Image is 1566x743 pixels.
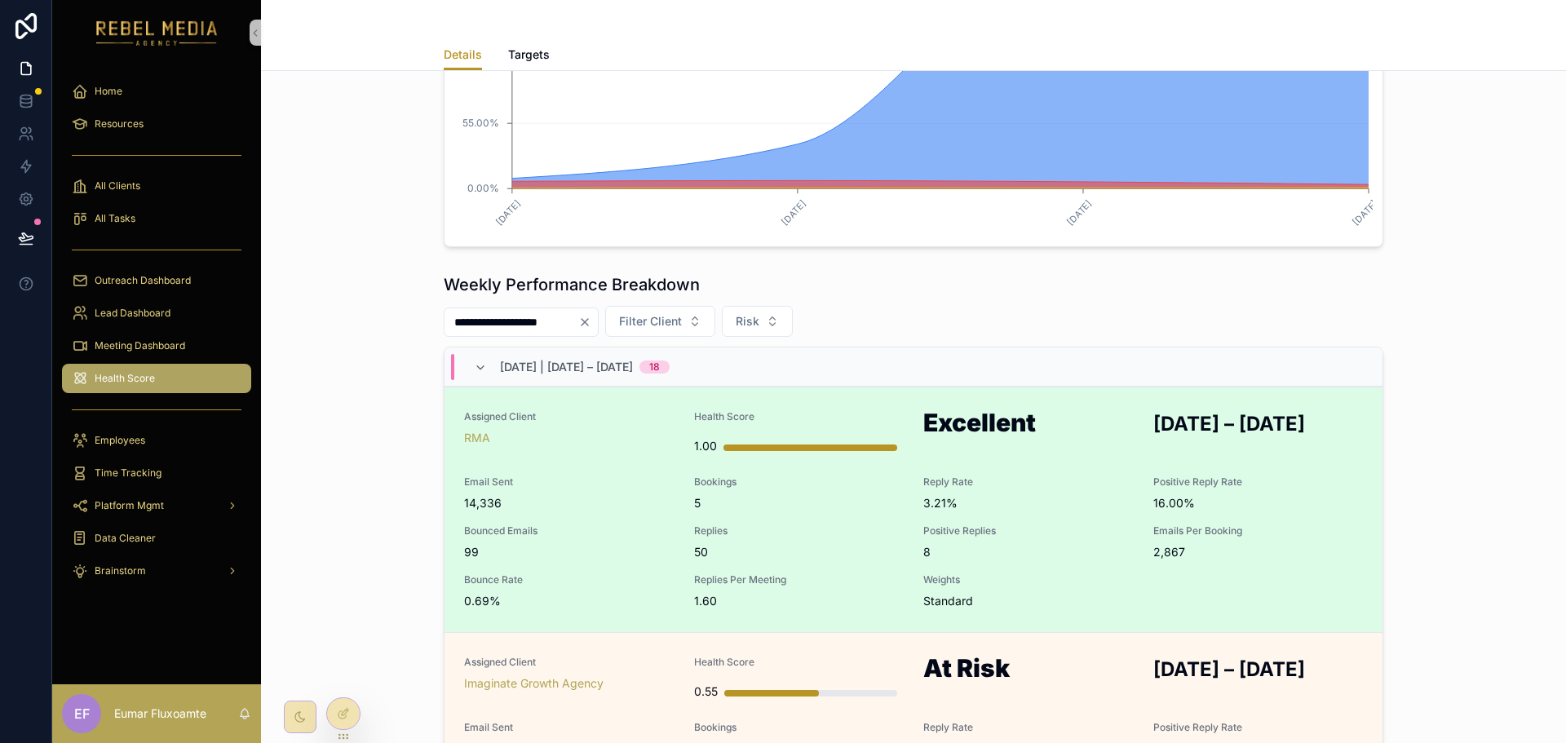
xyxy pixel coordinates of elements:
span: Targets [508,46,550,63]
a: Brainstorm [62,556,251,586]
span: 16.00% [1153,495,1364,511]
span: Replies Per Meeting [694,573,905,586]
span: Reply Rate [923,721,1134,734]
span: 1.60 [694,593,905,609]
a: Outreach Dashboard [62,266,251,295]
span: Details [444,46,482,63]
a: Time Tracking [62,458,251,488]
span: 3.21% [923,495,1134,511]
a: Details [444,40,482,71]
span: Outreach Dashboard [95,274,191,287]
a: Employees [62,426,251,455]
span: All Clients [95,179,140,192]
span: Weights [923,573,1134,586]
text: [DATE] [1350,198,1379,228]
a: RMA [464,430,490,446]
h2: [DATE] – [DATE] [1153,410,1364,437]
a: Targets [508,40,550,73]
span: 14,336 [464,495,675,511]
h2: [DATE] – [DATE] [1153,656,1364,683]
span: Bounce Rate [464,573,675,586]
span: 0.69% [464,593,675,609]
a: Data Cleaner [62,524,251,553]
span: Health Score [95,372,155,385]
span: Employees [95,434,145,447]
span: Bounced Emails [464,524,675,537]
span: Meeting Dashboard [95,339,185,352]
div: 1.00 [694,430,717,462]
span: Lead Dashboard [95,307,170,320]
span: 2,867 [1153,544,1364,560]
span: 99 [464,544,675,560]
span: Bookings [694,475,905,489]
a: All Tasks [62,204,251,233]
button: Select Button [722,306,793,337]
a: Home [62,77,251,106]
span: Health Score [694,410,905,423]
img: App logo [96,20,218,46]
text: [DATE] [779,198,808,228]
a: All Clients [62,171,251,201]
a: Meeting Dashboard [62,331,251,360]
a: Health Score [62,364,251,393]
span: All Tasks [95,212,135,225]
span: Email Sent [464,721,675,734]
span: [DATE] | [DATE] – [DATE] [500,359,633,375]
span: 5 [694,495,905,511]
tspan: 55.00% [462,117,499,129]
div: 18 [649,360,660,374]
span: Positive Reply Rate [1153,475,1364,489]
span: Bookings [694,721,905,734]
text: [DATE] [493,198,523,228]
span: Email Sent [464,475,675,489]
span: Positive Reply Rate [1153,721,1364,734]
span: Brainstorm [95,564,146,577]
span: 8 [923,544,1134,560]
span: Emails Per Booking [1153,524,1364,537]
h1: Weekly Performance Breakdown [444,273,700,296]
span: Assigned Client [464,656,675,669]
span: Reply Rate [923,475,1134,489]
tspan: 0.00% [467,182,499,194]
span: Positive Replies [923,524,1134,537]
div: 0.55 [694,675,718,708]
span: Resources [95,117,144,130]
span: Time Tracking [95,467,161,480]
button: Clear [578,316,598,329]
span: Home [95,85,122,98]
p: Eumar Fluxoamte [114,705,206,722]
text: [DATE] [1064,198,1094,228]
a: Platform Mgmt [62,491,251,520]
h1: Excellent [923,410,1134,441]
a: Imaginate Growth Agency [464,675,604,692]
span: Data Cleaner [95,532,156,545]
span: Replies [694,524,905,537]
span: Platform Mgmt [95,499,164,512]
span: Filter Client [619,313,682,329]
span: 50 [694,544,905,560]
div: scrollable content [52,65,261,607]
span: Standard [923,593,973,609]
h1: At Risk [923,656,1134,687]
button: Select Button [605,306,715,337]
span: Health Score [694,656,905,669]
a: Resources [62,109,251,139]
span: Assigned Client [464,410,675,423]
a: Assigned ClientRMAHealth Score1.00Excellent[DATE] – [DATE]Email Sent14,336Bookings5Reply Rate3.21... [445,387,1382,632]
span: Risk [736,313,759,329]
a: Lead Dashboard [62,299,251,328]
span: EF [74,704,90,723]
